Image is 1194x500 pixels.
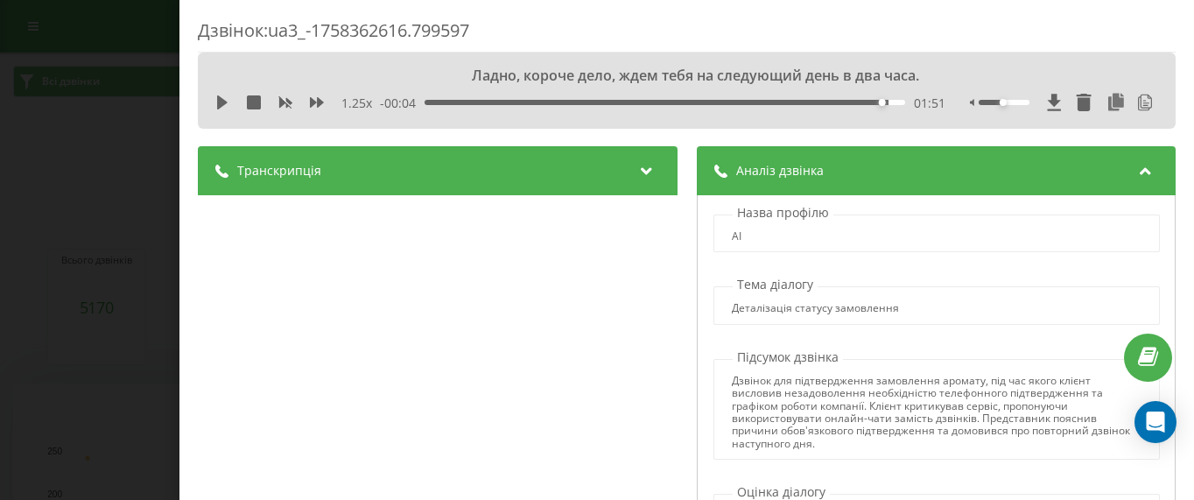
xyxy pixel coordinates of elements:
[237,162,321,180] span: Транскрипція
[341,95,372,112] span: 1.25 x
[198,18,1176,53] div: Дзвінок : ua3_-1758362616.799597
[1134,401,1176,443] div: Open Intercom Messenger
[379,95,424,112] span: - 00:04
[732,276,817,293] p: Тема діалогу
[999,99,1006,106] div: Accessibility label
[731,302,898,314] div: Деталізація статусу замовлення
[735,162,823,180] span: Аналіз дзвінка
[914,95,945,112] span: 01:51
[306,66,1067,85] div: Ладно, короче дело, ждем тебя на следующий день в два часа.
[731,375,1141,450] div: Дзвінок для підтвердження замовлення аромату, під час якого клієнт висловив незадоволення необхід...
[732,349,842,366] p: Підсумок дзвінка
[731,230,741,243] div: AI
[878,99,885,106] div: Accessibility label
[732,204,832,222] p: Назва профілю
